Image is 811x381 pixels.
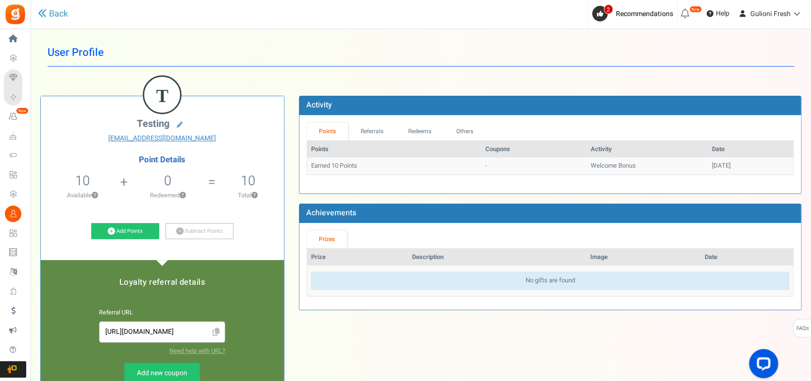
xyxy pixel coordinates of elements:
th: Coupons [481,141,587,158]
h6: Referral URL [99,310,225,316]
p: Redeemed [129,191,207,200]
span: 10 [75,171,90,190]
p: Total [216,191,279,200]
span: Help [713,9,729,18]
h5: Loyalty referral details [50,278,274,287]
p: Available [46,191,119,200]
a: New [4,108,26,125]
em: New [689,6,702,13]
a: [EMAIL_ADDRESS][DOMAIN_NAME] [48,134,277,143]
th: Date [701,249,793,266]
a: Others [444,122,486,140]
th: Points [307,141,481,158]
a: Prizes [307,230,348,248]
b: Activity [306,99,332,111]
span: FAQs [796,319,809,338]
h4: Point Details [41,156,284,164]
h5: 10 [241,173,255,188]
a: Points [307,122,348,140]
div: [DATE] [712,161,789,171]
h5: 0 [164,173,171,188]
span: Gulioni Fresh [750,9,791,19]
b: Achievements [306,207,356,219]
th: Prize [307,249,408,266]
a: Help [703,6,733,21]
th: Description [408,249,586,266]
span: Click to Copy [209,324,224,341]
a: Need help with URL? [169,346,225,355]
td: Welcome Bonus [587,157,708,174]
button: ? [180,192,186,199]
em: New [16,107,29,114]
span: Recommendations [616,9,673,19]
td: Earned 10 Points [307,157,481,174]
h1: User Profile [48,39,794,67]
div: No gifts are found [311,272,789,290]
button: ? [251,192,258,199]
img: Gratisfaction [4,3,26,25]
a: Add Points [91,223,159,240]
th: Date [708,141,793,158]
th: Image [586,249,701,266]
a: Redeems [396,122,444,140]
a: Referrals [348,122,396,140]
span: 2 [604,4,613,14]
a: 2 Recommendations [592,6,677,21]
figcaption: T [144,77,180,115]
a: Subtract Points [166,223,233,240]
th: Activity [587,141,708,158]
span: testing [137,117,169,131]
button: ? [92,192,98,199]
td: - [481,157,587,174]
